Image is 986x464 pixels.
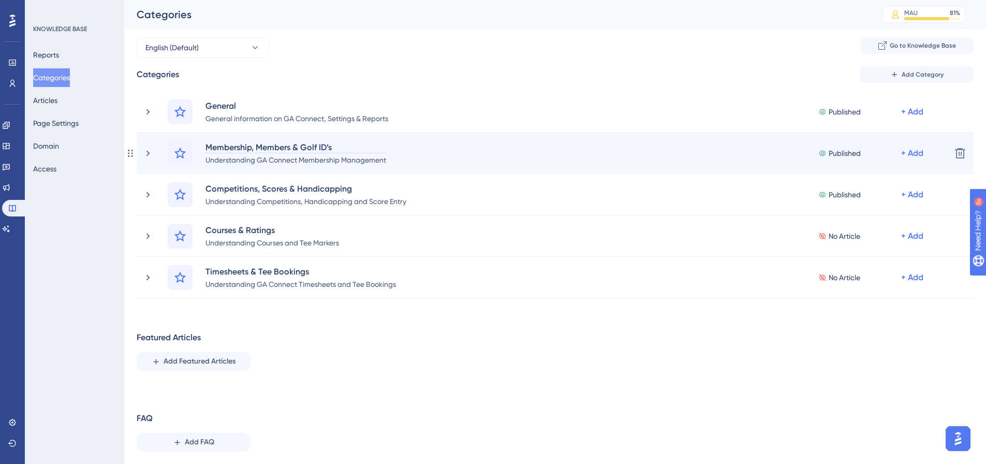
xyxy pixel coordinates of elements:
[33,137,59,155] button: Domain
[205,153,387,166] div: Understanding GA Connect Membership Management
[33,114,79,133] button: Page Settings
[137,412,153,425] div: FAQ
[829,189,861,201] span: Published
[137,352,251,371] button: Add Featured Articles
[205,141,387,153] div: Membership, Members & Golf ID’s
[901,230,923,242] div: + Add
[205,278,396,290] div: Understanding GA Connect Timesheets and Tee Bookings
[137,68,179,81] div: Categories
[205,99,389,112] div: General
[943,423,974,454] iframe: UserGuiding AI Assistant Launcher
[205,236,340,249] div: Understanding Courses and Tee Markers
[185,436,214,448] span: Add FAQ
[205,224,340,236] div: Courses & Ratings
[205,112,389,124] div: General information on GA Connect, Settings & Reports
[137,331,201,344] div: Featured Articles
[950,9,960,17] div: 81 %
[137,7,857,22] div: Categories
[205,265,396,278] div: Timesheets & Tee Bookings
[829,147,861,160] span: Published
[70,5,77,13] div: 9+
[829,230,860,242] span: No Article
[24,3,65,15] span: Need Help?
[205,182,407,195] div: Competitions, Scores & Handicapping
[145,41,199,54] span: English (Default)
[137,37,269,58] button: English (Default)
[829,106,861,118] span: Published
[33,91,57,110] button: Articles
[890,41,956,50] span: Go to Knowledge Base
[33,68,70,87] button: Categories
[164,355,236,368] span: Add Featured Articles
[33,25,87,33] div: KNOWLEDGE BASE
[137,433,251,452] button: Add FAQ
[904,9,918,17] div: MAU
[901,189,923,201] div: + Add
[901,147,923,160] div: + Add
[33,46,59,64] button: Reports
[861,37,974,54] button: Go to Knowledge Base
[829,271,860,284] span: No Article
[205,195,407,207] div: Understanding Competitions, Handicapping and Score Entry
[901,271,923,284] div: + Add
[902,70,944,79] span: Add Category
[901,106,923,118] div: + Add
[33,160,56,178] button: Access
[860,66,974,83] button: Add Category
